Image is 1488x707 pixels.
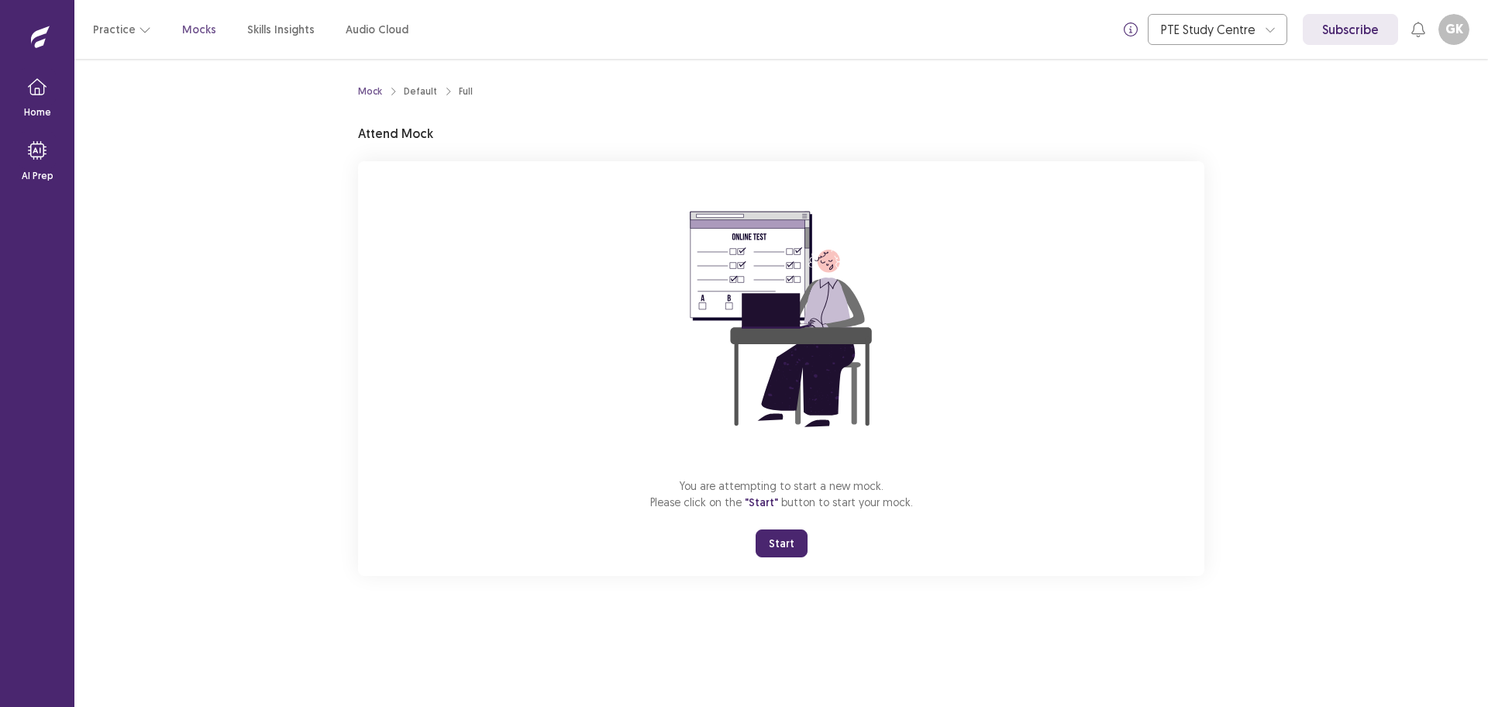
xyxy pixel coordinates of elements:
span: "Start" [745,495,778,509]
p: You are attempting to start a new mock. Please click on the button to start your mock. [650,478,913,511]
a: Subscribe [1303,14,1398,45]
button: info [1117,16,1145,43]
div: Full [459,84,473,98]
a: Audio Cloud [346,22,408,38]
p: AI Prep [22,169,53,183]
button: GK [1438,14,1469,45]
p: Home [24,105,51,119]
button: Start [756,529,808,557]
a: Skills Insights [247,22,315,38]
div: Default [404,84,437,98]
img: attend-mock [642,180,921,459]
a: Mocks [182,22,216,38]
a: Mock [358,84,382,98]
nav: breadcrumb [358,84,473,98]
div: PTE Study Centre [1161,15,1257,44]
p: Attend Mock [358,124,433,143]
button: Practice [93,16,151,43]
